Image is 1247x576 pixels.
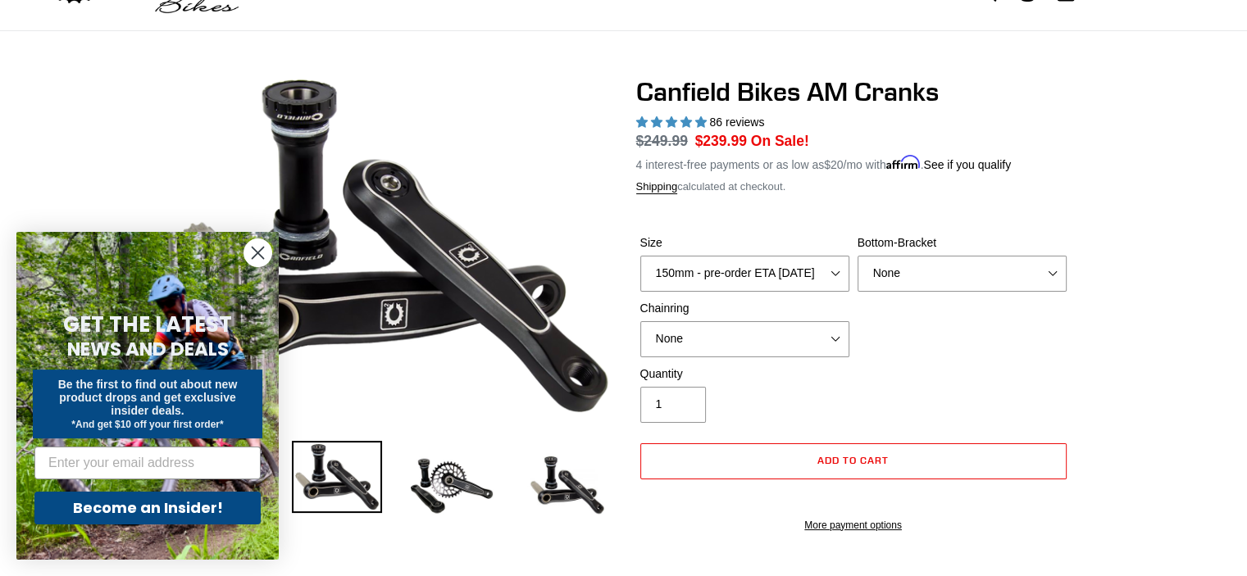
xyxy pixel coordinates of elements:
[292,441,382,513] img: Load image into Gallery viewer, Canfield Cranks
[34,492,261,524] button: Become an Insider!
[640,518,1067,533] a: More payment options
[636,116,710,129] span: 4.97 stars
[695,133,747,149] span: $239.99
[58,378,238,417] span: Be the first to find out about new product drops and get exclusive insider deals.
[63,310,232,339] span: GET THE LATEST
[640,234,849,252] label: Size
[636,133,688,149] s: $249.99
[640,443,1067,479] button: Add to cart
[923,158,1011,171] a: See if you qualify - Learn more about Affirm Financing (opens in modal)
[34,447,261,479] input: Enter your email address
[243,238,272,267] button: Close dialog
[636,179,1071,195] div: calculated at checkout.
[709,116,764,129] span: 86 reviews
[636,180,678,194] a: Shipping
[636,76,1071,107] h1: Canfield Bikes AM Cranks
[67,336,229,362] span: NEWS AND DEALS
[886,156,921,170] span: Affirm
[640,300,849,317] label: Chainring
[636,152,1012,174] p: 4 interest-free payments or as low as /mo with .
[640,365,849,383] label: Quantity
[71,419,223,430] span: *And get $10 off your first order*
[751,130,809,152] span: On Sale!
[521,441,612,531] img: Load image into Gallery viewer, CANFIELD-AM_DH-CRANKS
[817,454,889,466] span: Add to cart
[824,158,843,171] span: $20
[407,441,497,531] img: Load image into Gallery viewer, Canfield Bikes AM Cranks
[858,234,1067,252] label: Bottom-Bracket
